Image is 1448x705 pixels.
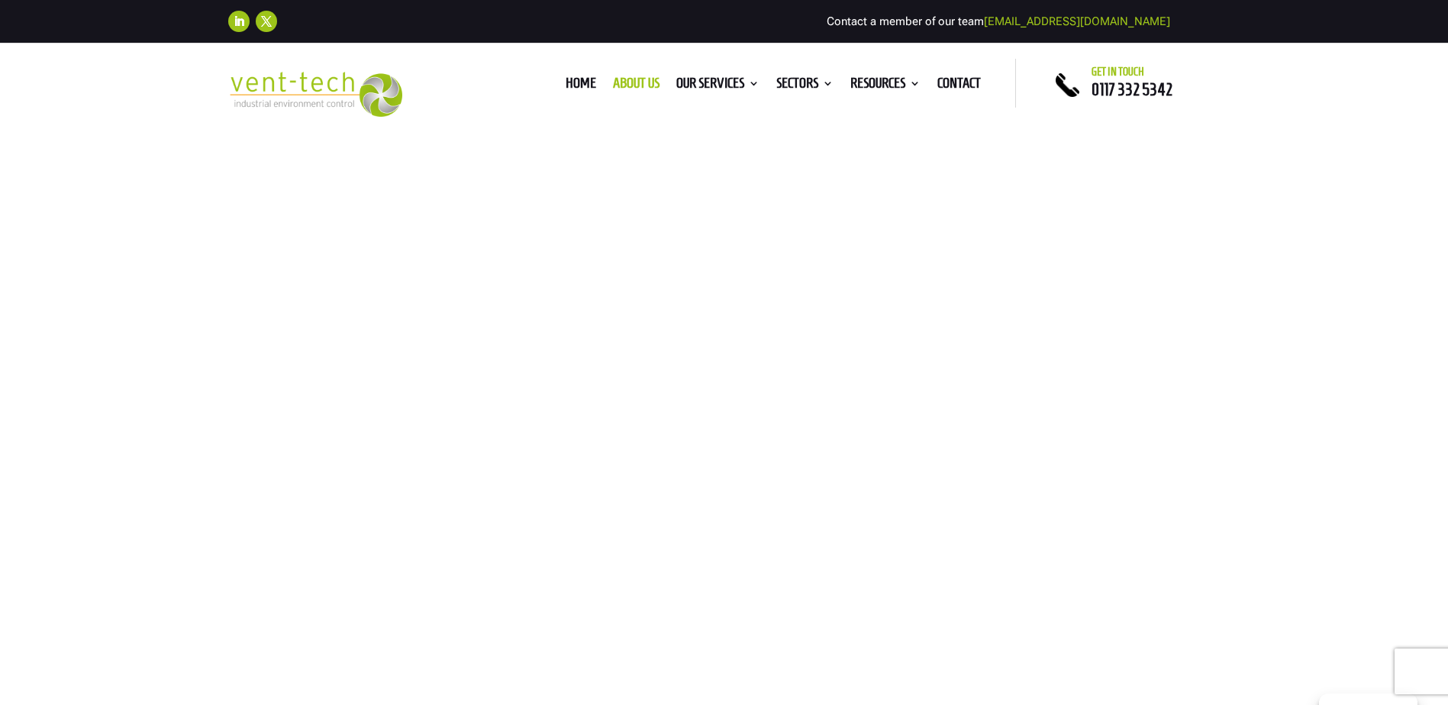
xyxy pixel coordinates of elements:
a: Follow on X [256,11,277,32]
a: Our Services [676,78,759,95]
a: About us [613,78,660,95]
img: 2023-09-27T08_35_16.549ZVENT-TECH---Clear-background [228,72,403,117]
a: 0117 332 5342 [1092,80,1172,98]
a: [EMAIL_ADDRESS][DOMAIN_NAME] [984,14,1170,28]
a: Follow on LinkedIn [228,11,250,32]
span: Get in touch [1092,66,1144,78]
a: Contact [937,78,981,95]
span: Contact a member of our team [827,14,1170,28]
a: Resources [850,78,921,95]
a: Sectors [776,78,834,95]
a: Home [566,78,596,95]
